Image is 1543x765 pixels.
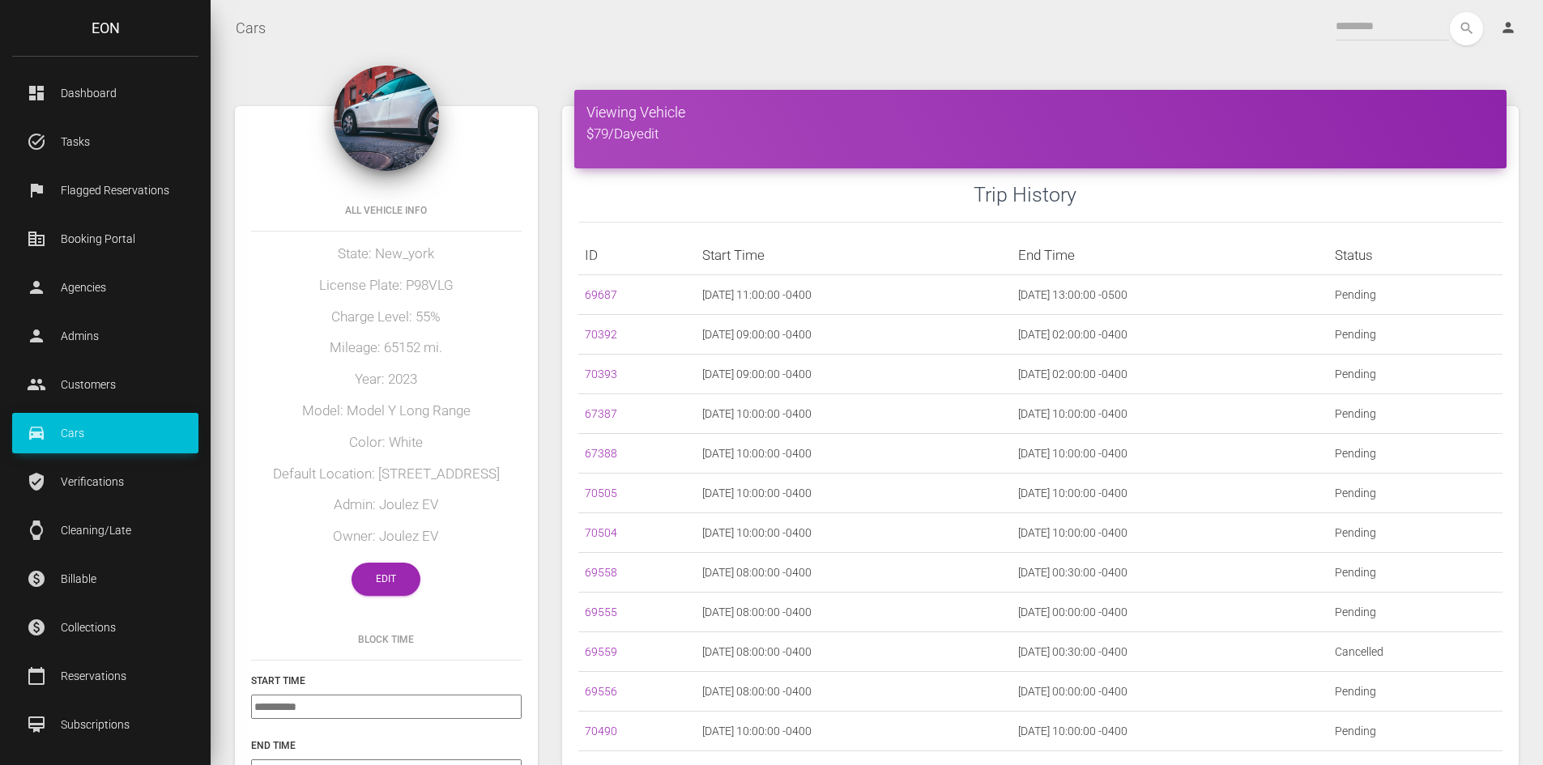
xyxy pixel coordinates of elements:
h6: Start Time [251,674,522,688]
p: Billable [24,567,186,591]
h3: Trip History [974,181,1503,209]
td: Pending [1328,513,1503,553]
a: verified_user Verifications [12,461,198,502]
p: Admins [24,324,186,348]
a: corporate_fare Booking Portal [12,219,198,259]
h4: Viewing Vehicle [586,102,1494,122]
h5: State: New_york [251,244,522,264]
td: [DATE] 08:00:00 -0400 [696,672,1012,712]
td: Pending [1328,553,1503,593]
td: Pending [1328,712,1503,751]
a: calendar_today Reservations [12,656,198,696]
button: search [1450,12,1483,45]
a: paid Billable [12,559,198,599]
td: Pending [1328,672,1503,712]
td: [DATE] 10:00:00 -0400 [696,434,1012,474]
h5: Year: 2023 [251,370,522,389]
a: Cars [236,8,266,49]
td: [DATE] 08:00:00 -0400 [696,632,1012,672]
td: Pending [1328,394,1503,434]
td: Pending [1328,434,1503,474]
td: [DATE] 13:00:00 -0500 [1012,275,1328,315]
a: Edit [352,563,420,596]
td: [DATE] 10:00:00 -0400 [696,513,1012,553]
td: Pending [1328,593,1503,632]
td: [DATE] 09:00:00 -0400 [696,355,1012,394]
p: Dashboard [24,81,186,105]
a: person Agencies [12,267,198,308]
a: 70392 [585,328,617,341]
p: Cars [24,421,186,445]
p: Booking Portal [24,227,186,251]
h6: Block Time [251,632,522,647]
p: Verifications [24,470,186,494]
p: Customers [24,372,186,397]
th: Status [1328,236,1503,275]
td: [DATE] 00:30:00 -0400 [1012,632,1328,672]
a: watch Cleaning/Late [12,510,198,550]
th: Start Time [696,236,1012,275]
a: 69556 [585,685,617,698]
td: Pending [1328,355,1503,394]
td: [DATE] 10:00:00 -0400 [1012,513,1328,553]
a: paid Collections [12,607,198,648]
a: flag Flagged Reservations [12,170,198,210]
a: 67388 [585,447,617,460]
a: 69559 [585,645,617,658]
h5: $79/Day [586,125,1494,144]
h5: Admin: Joulez EV [251,495,522,515]
td: [DATE] 00:00:00 -0400 [1012,672,1328,712]
a: 70393 [585,368,617,380]
td: Pending [1328,315,1503,355]
h5: Color: White [251,433,522,453]
td: [DATE] 10:00:00 -0400 [1012,434,1328,474]
i: person [1500,19,1516,36]
td: [DATE] 08:00:00 -0400 [696,593,1012,632]
td: [DATE] 10:00:00 -0400 [696,474,1012,513]
a: 69687 [585,288,617,301]
p: Collections [24,615,186,640]
p: Flagged Reservations [24,178,186,202]
td: [DATE] 00:30:00 -0400 [1012,553,1328,593]
td: Pending [1328,474,1503,513]
td: [DATE] 09:00:00 -0400 [696,315,1012,355]
h5: Model: Model Y Long Range [251,402,522,421]
h5: Mileage: 65152 mi. [251,338,522,358]
a: 69555 [585,606,617,618]
td: [DATE] 10:00:00 -0400 [1012,712,1328,751]
p: Cleaning/Late [24,518,186,542]
a: person Admins [12,316,198,356]
a: people Customers [12,364,198,405]
th: ID [578,236,696,275]
td: [DATE] 08:00:00 -0400 [696,553,1012,593]
a: task_alt Tasks [12,121,198,162]
h5: Owner: Joulez EV [251,527,522,546]
p: Reservations [24,664,186,688]
a: 69558 [585,566,617,579]
img: 168.jpg [334,66,439,171]
td: [DATE] 10:00:00 -0400 [1012,474,1328,513]
a: drive_eta Cars [12,413,198,453]
p: Agencies [24,275,186,300]
td: [DATE] 00:00:00 -0400 [1012,593,1328,632]
a: 70490 [585,725,617,737]
td: [DATE] 10:00:00 -0400 [696,712,1012,751]
h6: All Vehicle Info [251,203,522,218]
p: Subscriptions [24,712,186,737]
a: 70504 [585,526,617,539]
h5: Charge Level: 55% [251,308,522,327]
td: [DATE] 10:00:00 -0400 [696,394,1012,434]
td: [DATE] 10:00:00 -0400 [1012,394,1328,434]
td: [DATE] 02:00:00 -0400 [1012,355,1328,394]
a: person [1488,12,1531,45]
a: card_membership Subscriptions [12,704,198,745]
p: Tasks [24,130,186,154]
h6: End Time [251,738,522,753]
h5: License Plate: P98VLG [251,276,522,295]
td: [DATE] 02:00:00 -0400 [1012,315,1328,355]
td: [DATE] 11:00:00 -0400 [696,275,1012,315]
h5: Default Location: [STREET_ADDRESS] [251,465,522,484]
td: Pending [1328,275,1503,315]
th: End Time [1012,236,1328,275]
